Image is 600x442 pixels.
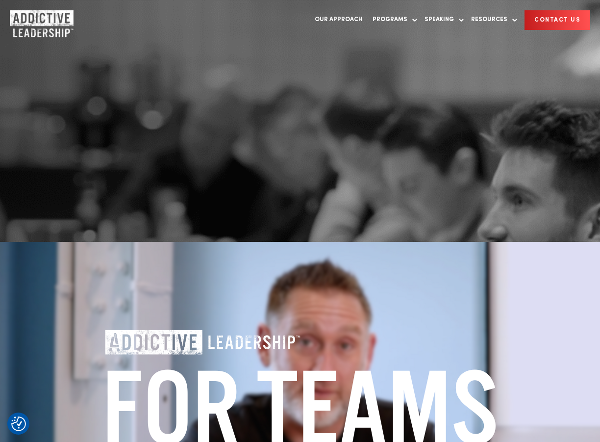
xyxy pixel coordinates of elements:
img: Revisit consent button [11,416,26,431]
a: CONTACT US [525,10,590,30]
a: Speaking [420,10,464,30]
a: Home [10,10,69,30]
button: Consent Preferences [11,416,26,431]
a: Our Approach [310,10,368,30]
a: Programs [368,10,417,30]
a: Resources [466,10,517,30]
